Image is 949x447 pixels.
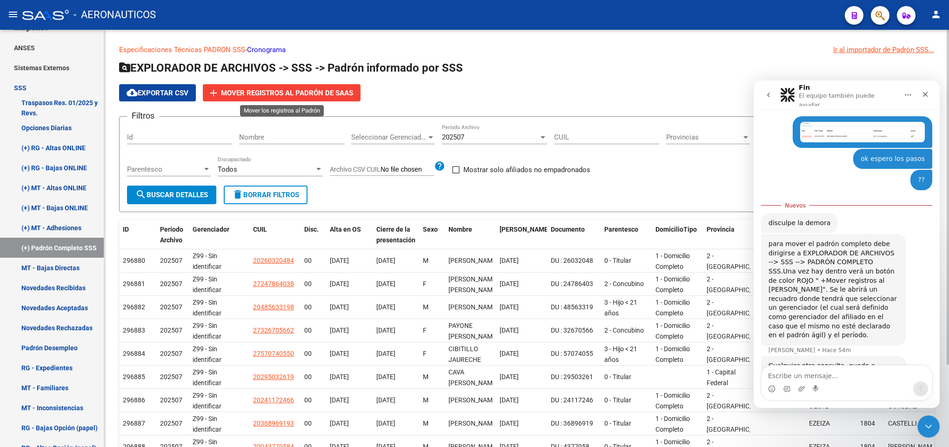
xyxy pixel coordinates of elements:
div: 00 [304,302,322,313]
span: F [423,280,427,287]
span: Alta en OS [330,226,361,233]
span: [DATE] [330,280,349,287]
span: [DATE] [330,373,349,380]
div: 00 [304,255,322,266]
span: 20485633198 [253,303,294,311]
span: [DATE] [376,373,395,380]
span: [DATE] [500,350,519,357]
span: [PERSON_NAME]. [500,226,552,233]
span: 2 - [GEOGRAPHIC_DATA] [707,252,769,270]
span: 0 - Titular [604,257,631,264]
span: DU : 24786403 [551,280,593,287]
span: 2 - [GEOGRAPHIC_DATA] [707,392,769,410]
mat-icon: help [434,160,445,172]
span: DU : 32670566 [551,327,593,334]
span: - AERONAUTICOS [74,5,156,25]
span: [PERSON_NAME] [448,420,498,427]
span: M [423,396,428,404]
span: Exportar CSV [127,89,188,97]
span: 0 - Titular [604,420,631,427]
span: [DATE] [500,373,519,380]
span: Disc. [304,226,319,233]
span: 296883 [123,327,145,334]
datatable-header-cell: Nombre [445,220,496,250]
span: 1 - Domicilio Completo [655,275,690,294]
span: 1 - Domicilio Completo [655,392,690,410]
span: EXPLORADOR DE ARCHIVOS -> SSS -> Padrón informado por SSS [119,61,463,74]
span: 2 - [GEOGRAPHIC_DATA] [707,322,769,340]
span: 27247864038 [253,280,294,287]
mat-icon: cloud_download [127,87,138,98]
span: [DATE] [330,257,349,264]
span: 1 - Capital Federal [707,368,735,387]
span: [PERSON_NAME] [448,257,498,264]
datatable-header-cell: Sexo [419,220,445,250]
datatable-header-cell: Disc. [301,220,326,250]
span: CAVA [PERSON_NAME] [448,368,498,387]
span: [DATE] [500,257,519,264]
span: 2 - [GEOGRAPHIC_DATA] [707,299,769,317]
span: CIBITILLO JAURECHE [PERSON_NAME] [448,345,498,374]
iframe: Intercom live chat [754,80,940,408]
datatable-header-cell: Cierre de la presentación [373,220,419,250]
span: 296885 [123,373,145,380]
span: M [423,257,428,264]
span: 202507 [160,396,182,404]
span: 296880 [123,257,145,264]
div: 1804 [860,418,881,429]
span: M [423,373,428,380]
div: 00 [304,348,322,359]
span: Documento [551,226,585,233]
datatable-header-cell: CUIL [249,220,301,250]
a: Cronograma [247,46,286,54]
span: [PERSON_NAME] [PERSON_NAME] [448,275,498,294]
span: [DATE] [376,280,395,287]
span: DU : 29503261 [551,373,593,380]
span: Provincia [707,226,735,233]
div: 00 [304,395,322,406]
datatable-header-cell: ID [119,220,156,250]
span: M [423,303,428,311]
span: 202507 [160,303,182,311]
span: [DATE] [376,420,395,427]
span: CUIL [253,226,267,233]
span: Z99 - Sin identificar [193,322,221,340]
a: Especificaciones Técnicas PADRON SSS [119,46,245,54]
datatable-header-cell: Fecha Nac. [496,220,547,250]
mat-icon: delete [232,189,243,200]
span: [DATE] [376,327,395,334]
span: 202507 [160,257,182,264]
span: 2 - Concubino [604,327,644,334]
span: 27570740550 [253,350,294,357]
span: Z99 - Sin identificar [193,368,221,387]
span: Cierre de la presentación [376,226,415,244]
datatable-header-cell: Período Archivo [156,220,189,250]
span: 202507 [160,327,182,334]
span: [DATE] [500,396,519,404]
span: 1 - Domicilio Completo [655,252,690,270]
span: [DATE] [500,303,519,311]
span: 3 - Hijo < 21 años [604,345,637,363]
p: - [119,45,934,55]
span: Z99 - Sin identificar [193,252,221,270]
span: [DATE] [330,327,349,334]
mat-icon: person [930,9,942,20]
span: 202507 [160,373,182,380]
span: 1 - Domicilio Completo [655,299,690,317]
h3: Filtros [127,109,159,122]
